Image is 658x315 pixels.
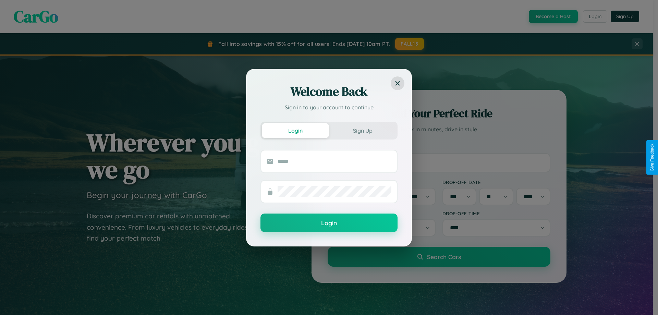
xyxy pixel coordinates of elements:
button: Sign Up [329,123,396,138]
p: Sign in to your account to continue [260,103,398,111]
div: Give Feedback [650,144,655,171]
button: Login [260,214,398,232]
button: Login [262,123,329,138]
h2: Welcome Back [260,83,398,100]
